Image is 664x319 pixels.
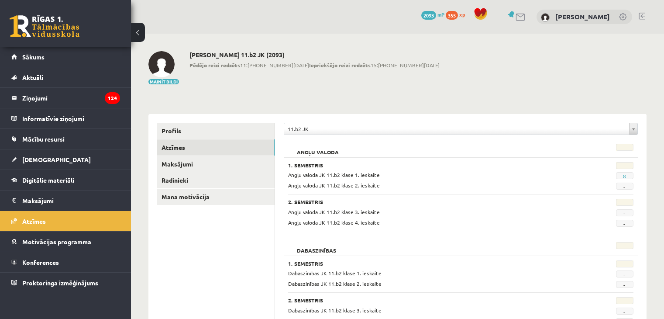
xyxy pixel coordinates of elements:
span: Angļu valoda JK 11.b2 klase 4. ieskaite [288,219,380,226]
img: Kaspars Mikalauckis [541,13,550,22]
a: [DEMOGRAPHIC_DATA] [11,149,120,170]
a: Radinieki [157,172,275,188]
span: xp [459,11,465,18]
span: - [616,308,633,315]
legend: Ziņojumi [22,88,120,108]
span: - [616,220,633,227]
a: Informatīvie ziņojumi [11,108,120,128]
h2: [PERSON_NAME] 11.b2 JK (2093) [189,51,440,59]
a: 355 xp [446,11,469,18]
a: Mana motivācija [157,189,275,205]
span: Motivācijas programma [22,238,91,246]
a: Proktoringa izmēģinājums [11,273,120,293]
h2: Dabaszinības [288,242,345,251]
span: Aktuāli [22,73,43,81]
a: Aktuāli [11,67,120,87]
a: Rīgas 1. Tālmācības vidusskola [10,15,79,37]
h2: Angļu valoda [288,144,347,153]
b: Pēdējo reizi redzēts [189,62,240,69]
a: 11.b2 JK [284,123,637,135]
legend: Informatīvie ziņojumi [22,108,120,128]
span: - [616,270,633,277]
span: Konferences [22,258,59,266]
a: Maksājumi [157,156,275,172]
a: Ziņojumi124 [11,88,120,108]
i: 124 [105,92,120,104]
span: Angļu valoda JK 11.b2 klase 3. ieskaite [288,208,380,215]
span: Mācību resursi [22,135,65,143]
a: [PERSON_NAME] [555,12,610,21]
a: Motivācijas programma [11,232,120,252]
a: Profils [157,123,275,139]
span: - [616,209,633,216]
h3: 1. Semestris [288,162,574,168]
a: Atzīmes [11,211,120,231]
span: - [616,281,633,288]
a: Konferences [11,252,120,272]
a: Digitālie materiāli [11,170,120,190]
span: mP [437,11,444,18]
h3: 1. Semestris [288,260,574,267]
legend: Maksājumi [22,191,120,211]
span: 2093 [421,11,436,20]
a: Sākums [11,47,120,67]
h3: 2. Semestris [288,199,574,205]
a: Atzīmes [157,139,275,156]
span: 11:[PHONE_NUMBER][DATE] 15:[PHONE_NUMBER][DATE] [189,61,440,69]
h3: 2. Semestris [288,297,574,303]
span: Dabaszinības JK 11.b2 klase 1. ieskaite [288,270,382,277]
a: Mācību resursi [11,129,120,149]
button: Mainīt bildi [148,79,179,84]
span: - [616,183,633,190]
span: Digitālie materiāli [22,176,74,184]
span: 11.b2 JK [288,123,626,135]
span: Angļu valoda JK 11.b2 klase 1. ieskaite [288,171,380,178]
span: Atzīmes [22,217,46,225]
span: Dabaszinības JK 11.b2 klase 2. ieskaite [288,280,382,287]
a: Maksājumi [11,191,120,211]
span: 355 [446,11,458,20]
span: Sākums [22,53,45,61]
span: [DEMOGRAPHIC_DATA] [22,156,91,163]
img: Kaspars Mikalauckis [148,51,175,77]
span: Dabaszinības JK 11.b2 klase 3. ieskaite [288,307,382,314]
b: Iepriekšējo reizi redzēts [309,62,371,69]
a: 2093 mP [421,11,444,18]
span: Proktoringa izmēģinājums [22,279,98,287]
span: Angļu valoda JK 11.b2 klase 2. ieskaite [288,182,380,189]
a: 8 [623,173,626,180]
